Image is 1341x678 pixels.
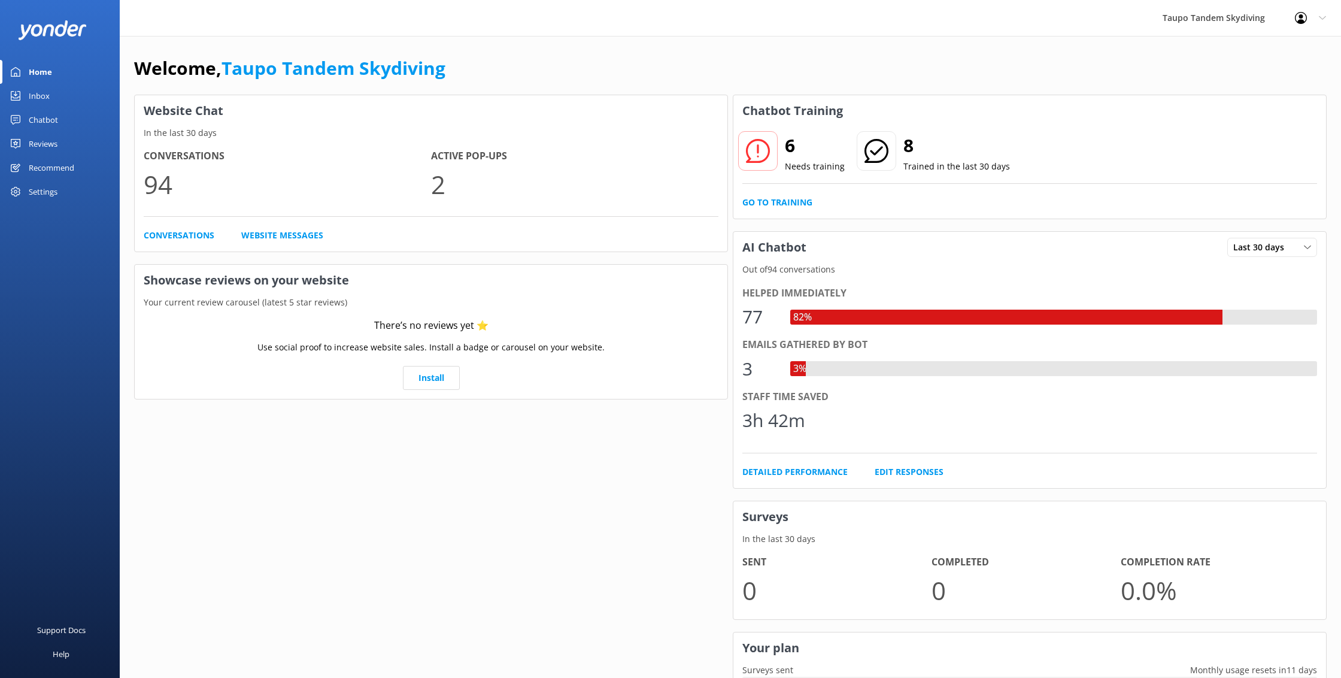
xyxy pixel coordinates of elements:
div: Settings [29,180,57,204]
div: Inbox [29,84,50,108]
h4: Sent [742,555,932,570]
div: Staff time saved [742,389,1317,405]
span: Last 30 days [1233,241,1291,254]
p: 2 [431,164,718,204]
h1: Welcome, [134,54,445,83]
h3: AI Chatbot [733,232,815,263]
div: Helped immediately [742,286,1317,301]
p: 94 [144,164,431,204]
h3: Your plan [733,632,1326,664]
p: Surveys sent [733,664,802,677]
p: Your current review carousel (latest 5 star reviews) [135,296,727,309]
a: Install [403,366,460,390]
img: yonder-white-logo.png [18,20,87,40]
p: In the last 30 days [733,532,1326,546]
p: 0 [932,570,1121,610]
div: 82% [790,310,815,325]
div: Chatbot [29,108,58,132]
h3: Chatbot Training [733,95,852,126]
p: Trained in the last 30 days [903,160,1010,173]
h4: Active Pop-ups [431,149,718,164]
div: There’s no reviews yet ⭐ [374,318,489,334]
div: 3h 42m [742,406,805,435]
h4: Completion Rate [1121,555,1310,570]
p: Needs training [785,160,845,173]
p: Out of 94 conversations [733,263,1326,276]
div: Help [53,642,69,666]
div: 3 [742,355,778,383]
h4: Completed [932,555,1121,570]
p: Use social proof to increase website sales. Install a badge or carousel on your website. [257,341,605,354]
div: 3% [790,361,809,377]
a: Edit Responses [875,465,943,479]
div: Support Docs [37,618,86,642]
div: Recommend [29,156,74,180]
p: Monthly usage resets in 11 days [1181,664,1326,677]
p: 0 [742,570,932,610]
p: In the last 30 days [135,126,727,140]
a: Detailed Performance [742,465,848,479]
div: 77 [742,302,778,331]
p: 0.0 % [1121,570,1310,610]
h2: 6 [785,131,845,160]
div: Home [29,60,52,84]
a: Go to Training [742,196,812,209]
a: Conversations [144,229,214,242]
div: Emails gathered by bot [742,337,1317,353]
h2: 8 [903,131,1010,160]
h3: Website Chat [135,95,727,126]
h3: Surveys [733,501,1326,532]
a: Website Messages [241,229,323,242]
a: Taupo Tandem Skydiving [222,56,445,80]
h3: Showcase reviews on your website [135,265,727,296]
h4: Conversations [144,149,431,164]
div: Reviews [29,132,57,156]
